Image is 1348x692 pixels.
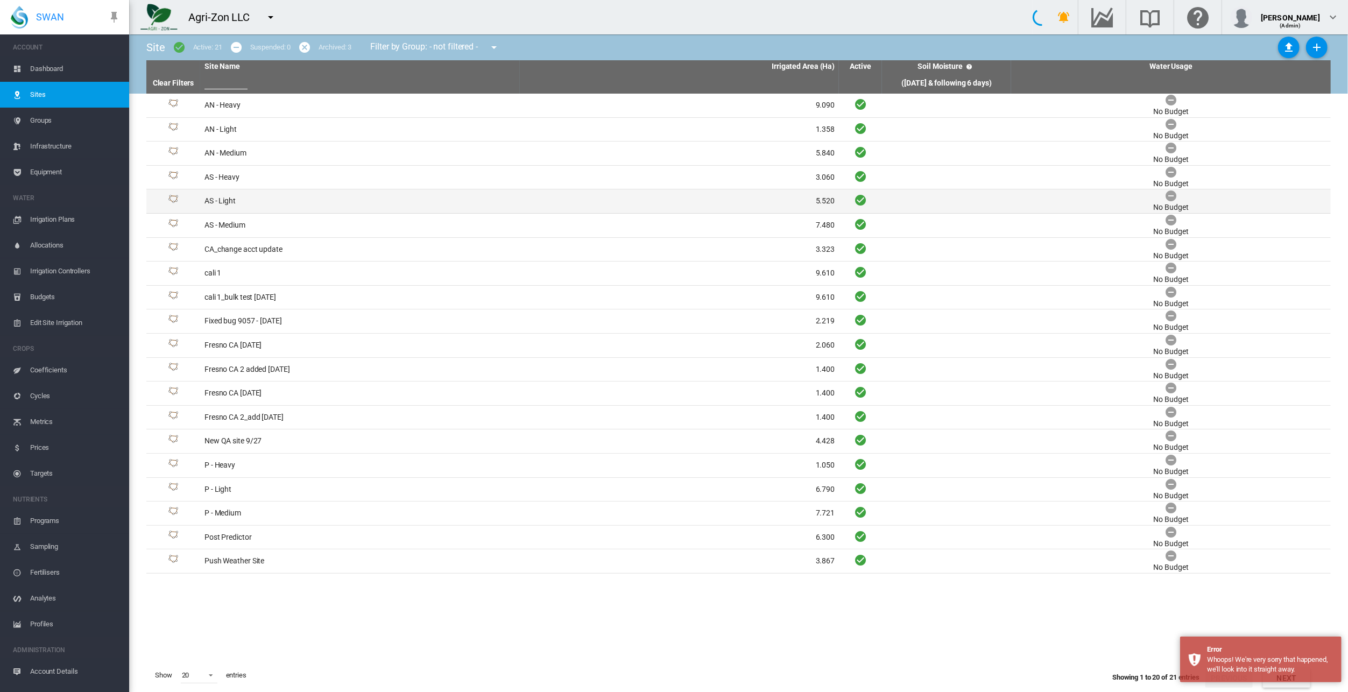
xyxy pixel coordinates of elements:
md-icon: icon-cancel [298,41,311,54]
td: 9.610 [520,286,839,309]
div: Site Id: 51091 [151,363,196,376]
div: No Budget [1154,154,1189,165]
div: Site Id: 50994 [151,291,196,304]
md-icon: Click here for help [1185,11,1211,24]
span: Equipment [30,159,121,185]
div: Whoops! We're very sorry that happened, we'll look into it straight away. [1207,655,1333,674]
div: No Budget [1154,274,1189,285]
tr: Site Id: 50299 CA_change acct update 3.323 No Budget [146,238,1331,262]
img: 1.svg [167,459,180,472]
div: Site Id: 50140 [151,555,196,568]
td: P - Heavy [200,454,520,477]
span: Groups [30,108,121,133]
span: Allocations [30,232,121,258]
td: Fixed bug 9057 - [DATE] [200,309,520,333]
md-icon: icon-bell-ring [1057,11,1070,24]
md-icon: icon-chevron-down [1326,11,1339,24]
div: Error Whoops! We're very sorry that happened, we'll look into it straight away. [1180,637,1342,682]
span: Irrigation Controllers [30,258,121,284]
md-icon: icon-upload [1282,41,1295,54]
img: profile.jpg [1231,6,1252,28]
th: ([DATE] & following 6 days) [882,73,1011,94]
img: 1.svg [167,483,180,496]
div: No Budget [1154,394,1189,405]
span: Edit Site Irrigation [30,310,121,336]
td: Fresno CA 2_add [DATE] [200,406,520,429]
div: Site Id: 51078 [151,267,196,280]
div: No Budget [1154,467,1189,477]
td: 7.721 [520,502,839,525]
td: 5.840 [520,142,839,165]
img: 1.svg [167,411,180,424]
tr: Site Id: 51095 Fresno CA [DATE] 2.060 No Budget [146,334,1331,358]
span: Site [146,41,165,54]
tr: Site Id: 10445 AS - Light 5.520 No Budget [146,189,1331,214]
button: icon-menu-down [260,6,281,28]
tr: Site Id: 10448 P - Heavy 1.050 No Budget [146,454,1331,478]
th: Soil Moisture [882,60,1011,73]
td: P - Light [200,478,520,502]
span: Targets [30,461,121,486]
div: No Budget [1154,107,1189,117]
td: cali 1_bulk test [DATE] [200,286,520,309]
span: Sites [30,82,121,108]
button: icon-menu-down [483,37,505,58]
span: Sampling [30,534,121,560]
div: No Budget [1154,322,1189,333]
span: ADMINISTRATION [13,641,121,659]
td: P - Medium [200,502,520,525]
td: AS - Heavy [200,166,520,189]
tr: Site Id: 51091 Fresno CA 2 added [DATE] 1.400 No Budget [146,358,1331,382]
div: No Budget [1154,251,1189,262]
md-icon: icon-pin [108,11,121,24]
md-icon: icon-menu-down [488,41,500,54]
span: Infrastructure [30,133,121,159]
div: Site Id: 10446 [151,483,196,496]
div: [PERSON_NAME] [1261,8,1320,19]
tr: Site Id: 51061 Fixed bug 9057 - [DATE] 2.219 No Budget [146,309,1331,334]
td: 3.060 [520,166,839,189]
img: SWAN-Landscape-Logo-Colour-drop.png [11,6,28,29]
button: Sites Bulk Import [1278,37,1300,58]
div: No Budget [1154,539,1189,549]
a: Clear Filters [153,79,194,87]
td: New QA site 9/27 [200,429,520,453]
td: 1.400 [520,406,839,429]
th: Site Name [200,60,520,73]
div: Site Id: 51061 [151,315,196,328]
span: Cycles [30,383,121,409]
img: 1.svg [167,291,180,304]
td: CA_change acct update [200,238,520,262]
img: 1.svg [167,387,180,400]
div: No Budget [1154,227,1189,237]
md-icon: Search the knowledge base [1137,11,1163,24]
div: No Budget [1154,299,1189,309]
td: 1.050 [520,454,839,477]
img: 1.svg [167,531,180,543]
button: icon-bell-ring [1053,6,1075,28]
span: Dashboard [30,56,121,82]
span: entries [222,666,251,684]
img: 1.svg [167,267,180,280]
div: Site Id: 10447 [151,507,196,520]
md-icon: Go to the Data Hub [1089,11,1115,24]
tr: Site Id: 10443 AS - Medium 7.480 No Budget [146,214,1331,238]
span: Irrigation Plans [30,207,121,232]
td: AN - Light [200,118,520,142]
div: Error [1207,645,1333,654]
tr: Site Id: 50140 Push Weather Site 3.867 No Budget [146,549,1331,574]
tr: Site Id: 10440 AN - Heavy 9.090 No Budget [146,94,1331,118]
div: No Budget [1154,514,1189,525]
md-icon: icon-help-circle [963,60,976,73]
span: NUTRIENTS [13,491,121,508]
td: 9.610 [520,262,839,285]
div: No Budget [1154,347,1189,357]
tr: Site Id: 10447 P - Medium 7.721 No Budget [146,502,1331,526]
div: Site Id: 51093 [151,411,196,424]
td: cali 1 [200,262,520,285]
img: 1.svg [167,123,180,136]
div: Site Id: 50528 [151,531,196,543]
div: Site Id: 10444 [151,123,196,136]
tr: Site Id: 10441 AS - Heavy 3.060 No Budget [146,166,1331,190]
td: Fresno CA [DATE] [200,382,520,405]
